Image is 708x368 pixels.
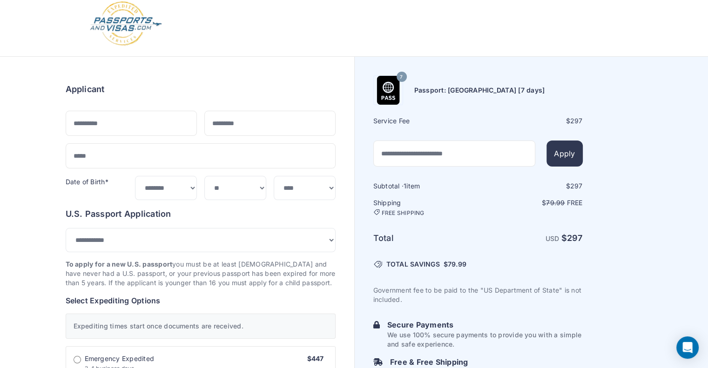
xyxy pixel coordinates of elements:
[479,198,583,207] p: $
[570,182,583,190] span: 297
[567,233,583,243] span: 297
[66,314,336,339] div: Expediting times start once documents are received.
[400,71,403,83] span: 7
[561,233,583,243] strong: $
[66,207,336,221] h6: U.S. Passport Application
[546,141,582,167] button: Apply
[390,356,533,368] h6: Free & Free Shipping
[66,295,336,306] h6: Select Expediting Options
[444,260,466,269] span: $
[373,232,477,245] h6: Total
[387,319,583,330] h6: Secure Payments
[373,181,477,191] h6: Subtotal · item
[386,260,440,269] span: TOTAL SAVINGS
[374,76,403,105] img: Product Name
[307,355,324,362] span: $447
[66,260,173,268] strong: To apply for a new U.S. passport
[676,336,699,359] div: Open Intercom Messenger
[414,86,545,95] h6: Passport: [GEOGRAPHIC_DATA] [7 days]
[546,234,560,242] span: USD
[66,83,105,96] h6: Applicant
[373,198,477,217] h6: Shipping
[387,330,583,349] p: We use 100% secure payments to provide you with a simple and safe experience.
[567,199,583,207] span: Free
[570,117,583,125] span: 297
[373,286,583,304] p: Government fee to be paid to the "US Department of State" is not included.
[448,260,466,268] span: 79.99
[66,260,336,288] p: you must be at least [DEMOGRAPHIC_DATA] and have never had a U.S. passport, or your previous pass...
[382,209,425,217] span: FREE SHIPPING
[546,199,565,207] span: 79.99
[373,116,477,126] h6: Service Fee
[85,354,155,363] span: Emergency Expedited
[66,178,108,186] label: Date of Birth*
[479,181,583,191] div: $
[89,1,163,47] img: Logo
[479,116,583,126] div: $
[404,182,406,190] span: 1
